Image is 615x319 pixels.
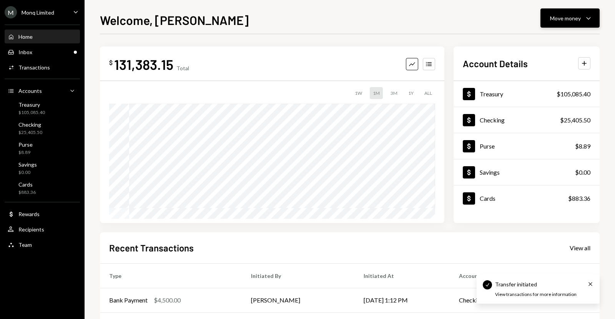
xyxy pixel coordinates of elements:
a: Treasury$105,085.40 [5,99,80,117]
td: [PERSON_NAME] [242,288,354,312]
div: Treasury [480,90,503,98]
div: 1M [370,87,383,99]
div: 1W [352,87,365,99]
th: Initiated By [242,263,354,288]
div: $105,085.40 [18,109,45,116]
div: Purse [18,141,33,148]
div: Rewards [18,211,40,217]
h2: Recent Transactions [109,241,194,254]
div: $0.00 [18,169,37,176]
a: Cards$883.36 [5,179,80,197]
div: Savings [18,161,37,168]
a: Savings$0.00 [5,159,80,177]
div: Recipients [18,226,44,233]
a: Checking$25,405.50 [454,107,600,133]
div: $25,405.50 [560,116,590,125]
div: 131,383.15 [114,56,173,73]
div: 1Y [405,87,417,99]
a: Checking$25,405.50 [5,119,80,137]
div: $0.00 [575,168,590,177]
a: Recipients [5,222,80,236]
div: $4,500.00 [154,296,181,305]
a: Home [5,30,80,43]
h2: Account Details [463,57,528,70]
div: Checking [480,116,505,124]
th: Status [515,263,600,288]
a: Purse$8.89 [5,139,80,157]
a: Team [5,238,80,251]
div: Checking [18,121,42,128]
div: $105,085.40 [557,89,590,99]
div: Savings [480,169,500,176]
div: View transactions for more information [495,291,577,298]
div: Total [176,65,189,71]
a: Rewards [5,207,80,221]
th: Account [450,263,516,288]
div: $883.36 [18,189,36,196]
div: Transactions [18,64,50,71]
div: Transfer initiated [495,280,537,288]
div: Inbox [18,49,32,55]
a: Cards$883.36 [454,185,600,211]
div: Accounts [18,88,42,94]
div: Home [18,33,33,40]
div: 3M [387,87,401,99]
div: Move money [550,14,581,22]
div: ALL [421,87,435,99]
a: Savings$0.00 [454,159,600,185]
div: Purse [480,142,495,150]
a: Inbox [5,45,80,59]
div: M [5,6,17,18]
div: $25,405.50 [18,129,42,136]
div: Monq Limited [22,9,54,16]
div: Cards [480,195,495,202]
div: View all [570,244,590,252]
h1: Welcome, [PERSON_NAME] [100,12,249,28]
div: $8.89 [575,142,590,151]
td: [DATE] 1:12 PM [354,288,450,312]
td: Checking [450,288,516,312]
div: $ [109,59,113,66]
a: Purse$8.89 [454,133,600,159]
div: $8.89 [18,149,33,156]
div: Cards [18,181,36,188]
th: Type [100,263,242,288]
div: Treasury [18,101,45,108]
div: $883.36 [568,194,590,203]
a: View all [570,243,590,252]
a: Transactions [5,60,80,74]
div: Bank Payment [109,296,148,305]
a: Accounts [5,84,80,98]
div: Team [18,241,32,248]
a: Treasury$105,085.40 [454,81,600,107]
th: Initiated At [354,263,450,288]
button: Move money [540,8,600,28]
